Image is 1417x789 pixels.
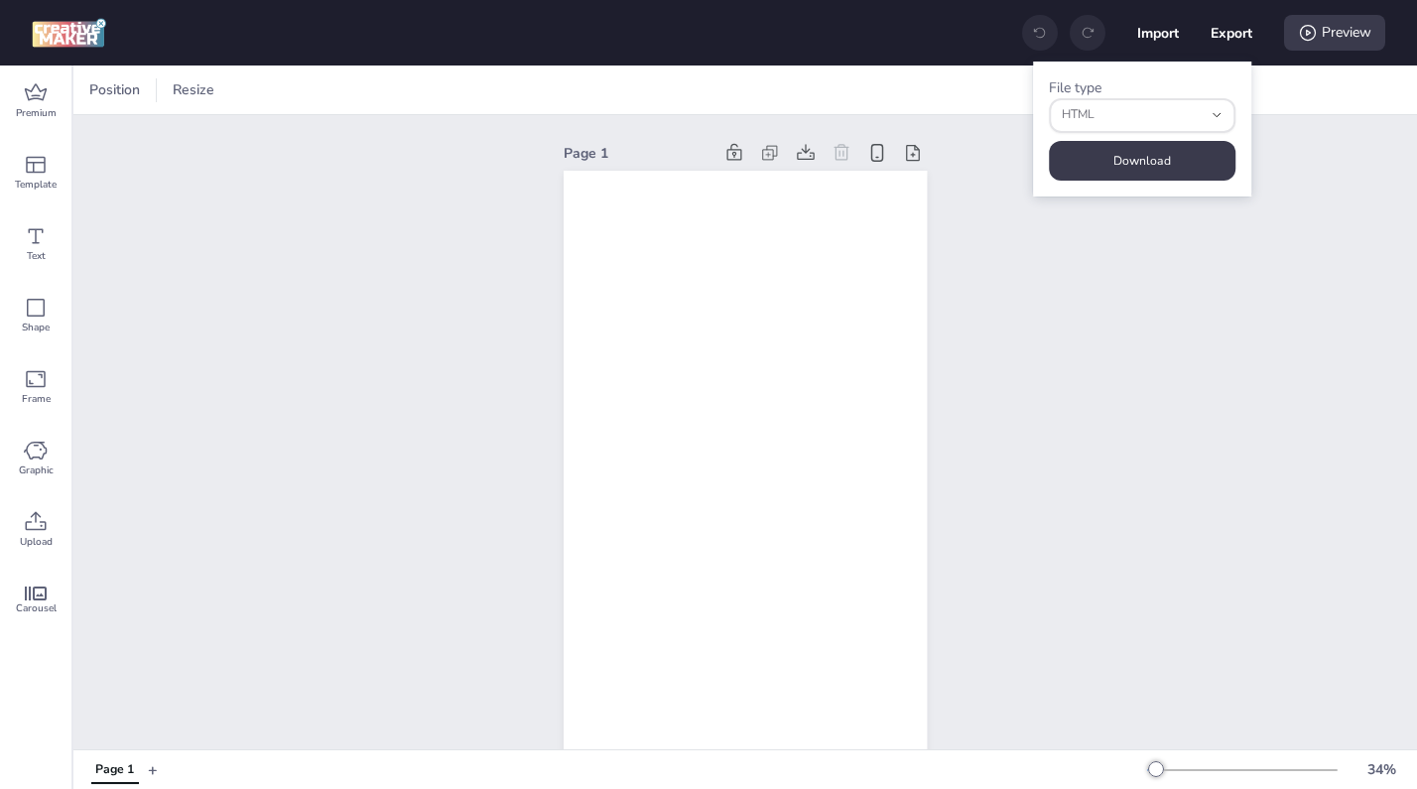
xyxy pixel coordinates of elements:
div: 34 % [1357,759,1405,780]
span: Frame [22,391,51,407]
span: HTML [1062,106,1203,124]
button: + [148,752,158,787]
span: Template [15,177,57,193]
span: Graphic [19,462,54,478]
span: Shape [22,320,50,335]
div: Preview [1284,15,1385,51]
span: Premium [16,105,57,121]
div: Tabs [81,752,148,787]
button: Download [1049,141,1235,181]
div: Page 1 [564,143,712,164]
span: Upload [20,534,53,550]
span: Text [27,248,46,264]
button: fileType [1049,98,1235,133]
button: Import [1137,12,1179,54]
span: Resize [169,79,218,100]
label: File type [1049,78,1101,97]
span: Position [85,79,144,100]
div: Page 1 [95,761,134,779]
button: Export [1211,12,1252,54]
img: logo Creative Maker [32,18,106,48]
span: Carousel [16,600,57,616]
